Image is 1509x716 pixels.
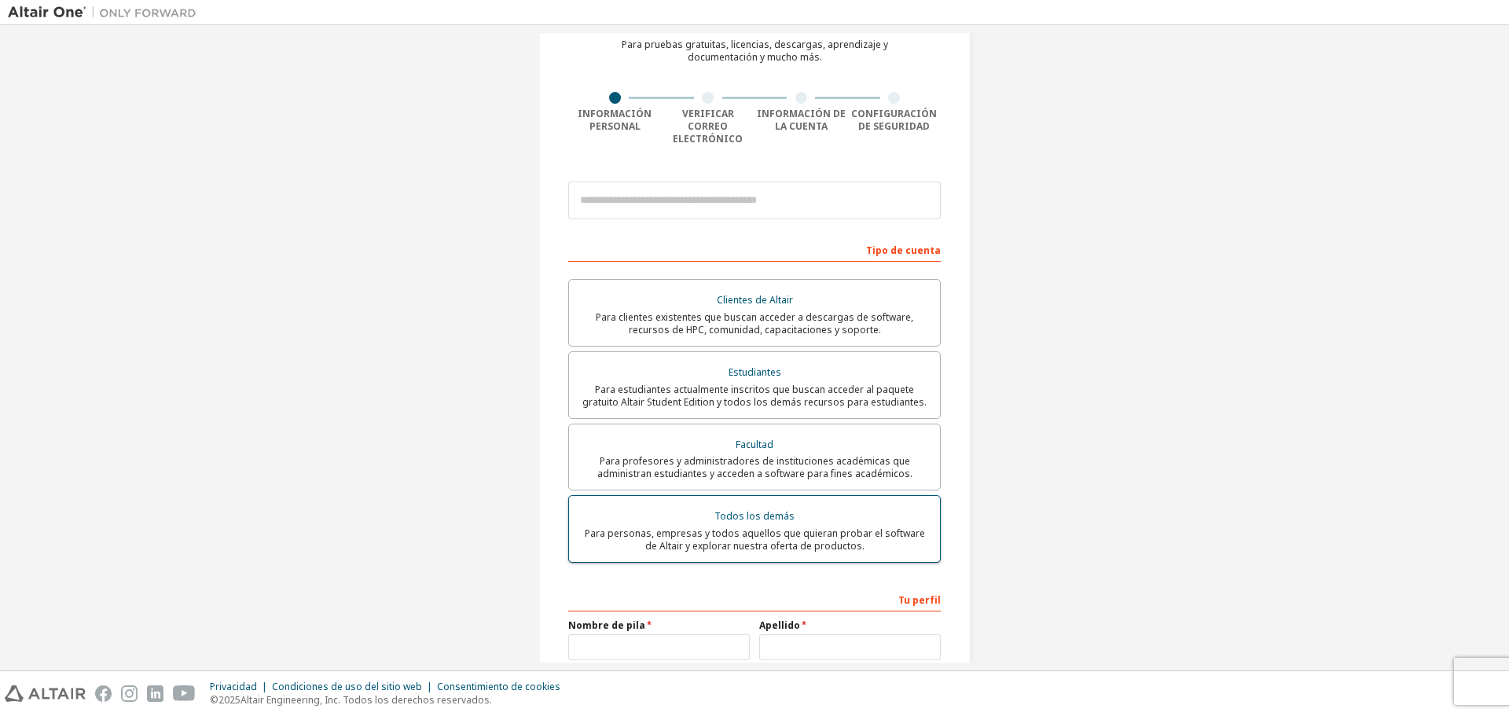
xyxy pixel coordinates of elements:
[729,365,781,379] font: Estudiantes
[8,5,204,20] img: Altair Uno
[757,107,846,133] font: Información de la cuenta
[688,50,822,64] font: documentación y mucho más.
[866,244,941,257] font: Tipo de cuenta
[582,383,927,409] font: Para estudiantes actualmente inscritos que buscan acceder al paquete gratuito Altair Student Edit...
[210,693,218,707] font: ©
[597,454,912,480] font: Para profesores y administradores de instituciones académicas que administran estudiantes y acced...
[173,685,196,702] img: youtube.svg
[585,527,925,553] font: Para personas, empresas y todos aquellos que quieran probar el software de Altair y explorar nues...
[596,310,913,336] font: Para clientes existentes que buscan acceder a descargas de software, recursos de HPC, comunidad, ...
[218,693,240,707] font: 2025
[759,619,800,632] font: Apellido
[272,680,422,693] font: Condiciones de uso del sitio web
[568,619,645,632] font: Nombre de pila
[717,293,793,307] font: Clientes de Altair
[622,38,888,51] font: Para pruebas gratuitas, licencias, descargas, aprendizaje y
[5,685,86,702] img: altair_logo.svg
[147,685,163,702] img: linkedin.svg
[714,509,795,523] font: Todos los demás
[673,107,743,145] font: Verificar correo electrónico
[210,680,257,693] font: Privacidad
[121,685,138,702] img: instagram.svg
[898,593,941,607] font: Tu perfil
[851,107,937,133] font: Configuración de seguridad
[437,680,560,693] font: Consentimiento de cookies
[240,693,492,707] font: Altair Engineering, Inc. Todos los derechos reservados.
[95,685,112,702] img: facebook.svg
[578,107,652,133] font: Información personal
[736,438,773,451] font: Facultad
